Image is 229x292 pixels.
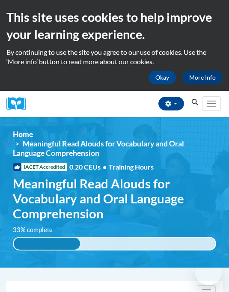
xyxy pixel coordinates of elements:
[13,139,184,158] span: Meaningful Read Alouds for Vocabulary and Oral Language Comprehension
[103,163,107,171] span: •
[6,97,32,110] img: Logo brand
[188,97,201,107] button: Search
[13,176,216,221] span: Meaningful Read Alouds for Vocabulary and Oral Language Comprehension
[109,163,154,171] span: Training Hours
[195,258,222,285] iframe: Button to launch messaging window
[13,130,33,139] a: Home
[14,238,80,250] div: 33% complete
[158,97,184,110] button: Account Settings
[13,163,67,171] span: IACET Accredited
[69,162,109,172] span: 0.20 CEUs
[13,225,62,235] label: 33% complete
[201,91,223,117] div: Main menu
[149,71,176,84] button: Okay
[182,71,223,84] a: More Info
[6,48,223,66] p: By continuing to use the site you agree to our use of cookies. Use the ‘More info’ button to read...
[6,97,32,110] a: Cox Campus
[6,9,223,43] h2: This site uses cookies to help improve your learning experience.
